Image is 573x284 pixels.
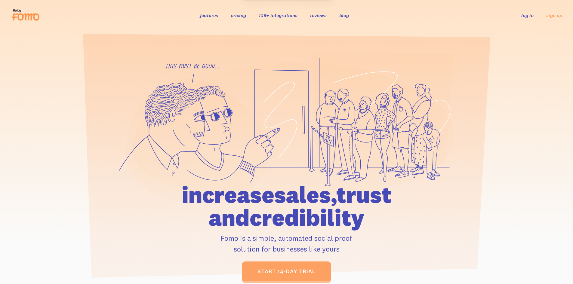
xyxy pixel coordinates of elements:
[147,183,426,229] h1: increase sales, trust and credibility
[546,12,562,19] a: sign up
[521,12,534,18] a: log in
[339,12,349,18] a: blog
[310,12,327,18] a: reviews
[147,233,426,254] p: Fomo is a simple, automated social proof solution for businesses like yours
[259,12,297,18] a: 106+ integrations
[200,12,218,18] a: features
[242,261,331,281] a: start 14-day trial
[231,12,246,18] a: pricing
